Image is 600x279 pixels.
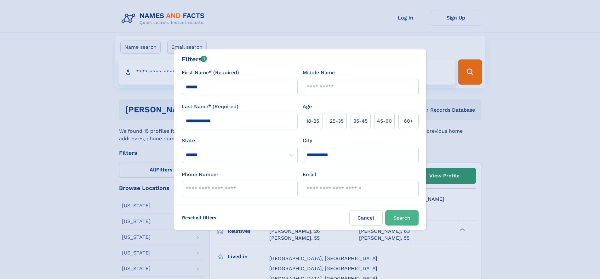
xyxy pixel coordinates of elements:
[303,103,312,110] label: Age
[178,210,220,225] label: Reset all filters
[404,117,413,125] span: 60+
[303,69,335,76] label: Middle Name
[303,171,316,178] label: Email
[385,210,419,226] button: Search
[182,69,239,76] label: First Name* (Required)
[353,117,368,125] span: 35‑45
[303,137,312,144] label: City
[182,103,238,110] label: Last Name* (Required)
[306,117,319,125] span: 18‑25
[330,117,344,125] span: 25‑35
[349,210,383,226] label: Cancel
[182,171,219,178] label: Phone Number
[377,117,392,125] span: 45‑60
[182,54,207,64] div: Filters
[182,137,298,144] label: State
